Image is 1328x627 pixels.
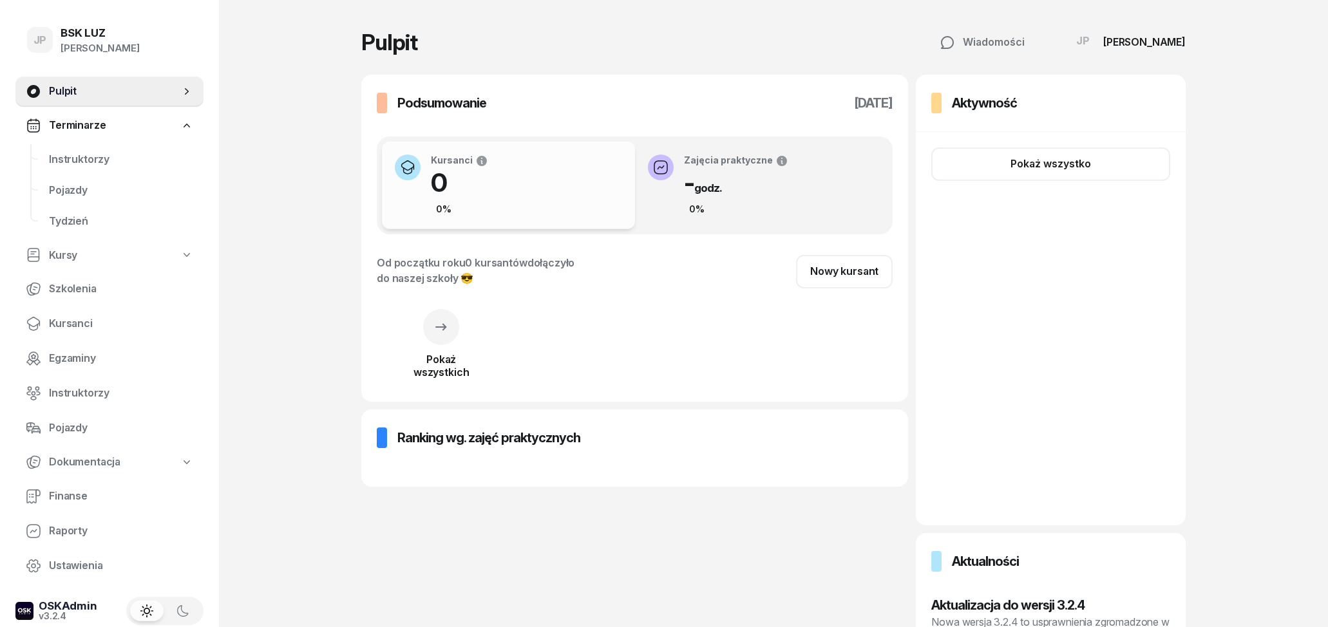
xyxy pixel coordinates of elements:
[49,557,193,574] span: Ustawienia
[635,142,888,229] button: Zajęcia praktyczne-godz.0%
[61,40,140,57] div: [PERSON_NAME]
[49,83,180,100] span: Pulpit
[15,308,204,339] a: Kursanci
[49,151,193,168] span: Instruktorzy
[49,213,193,230] span: Tydzień
[15,447,204,477] a: Dokumentacja
[49,523,193,539] span: Raporty
[940,34,1025,51] div: Wiadomości
[49,315,193,332] span: Kursanci
[15,550,204,581] a: Ustawienia
[39,206,204,237] a: Tydzień
[694,182,722,194] small: godz.
[15,111,204,140] a: Terminarze
[49,247,77,264] span: Kursy
[952,551,1019,572] h3: Aktualności
[397,93,486,113] h3: Podsumowanie
[931,595,1170,615] h3: Aktualizacja do wersji 3.2.4
[15,343,204,374] a: Egzaminy
[15,413,204,444] a: Pojazdy
[49,182,193,199] span: Pojazdy
[431,201,457,217] div: 0%
[49,117,106,134] span: Terminarze
[39,601,97,612] div: OSKAdmin
[382,142,635,229] button: Kursanci00%
[49,350,193,367] span: Egzaminy
[431,154,488,167] div: Kursanci
[15,481,204,512] a: Finanse
[15,241,204,270] a: Kursy
[15,76,204,107] a: Pulpit
[465,256,527,269] span: 0 kursantów
[925,26,1039,59] button: Wiadomości
[796,255,893,288] a: Nowy kursant
[49,385,193,402] span: Instruktorzy
[49,420,193,436] span: Pojazdy
[15,516,204,547] a: Raporty
[1103,37,1186,47] div: [PERSON_NAME]
[397,427,580,448] h3: Ranking wg. zajęć praktycznych
[61,28,140,39] div: BSK LUZ
[810,263,878,280] div: Nowy kursant
[952,93,1017,113] h3: Aktywność
[431,167,488,198] h1: 0
[39,175,204,206] a: Pojazdy
[377,324,506,379] a: Pokażwszystkich
[684,167,788,198] h1: -
[33,35,47,46] span: JP
[1010,156,1091,173] div: Pokaż wszystko
[684,154,788,167] div: Zajęcia praktyczne
[361,32,417,53] h1: Pulpit
[15,378,204,409] a: Instruktorzy
[1076,35,1090,46] span: JP
[377,353,506,379] div: Pokaż wszystkich
[49,281,193,297] span: Szkolenia
[49,488,193,505] span: Finanse
[854,93,893,113] h3: [DATE]
[684,201,710,217] div: 0%
[377,255,574,286] div: Od początku roku dołączyło do naszej szkoły 😎
[39,144,204,175] a: Instruktorzy
[15,602,33,620] img: logo-xs-dark@2x.png
[916,75,1186,525] a: AktywnośćPokaż wszystko
[931,147,1170,181] button: Pokaż wszystko
[39,612,97,621] div: v3.2.4
[15,274,204,304] a: Szkolenia
[49,454,120,471] span: Dokumentacja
